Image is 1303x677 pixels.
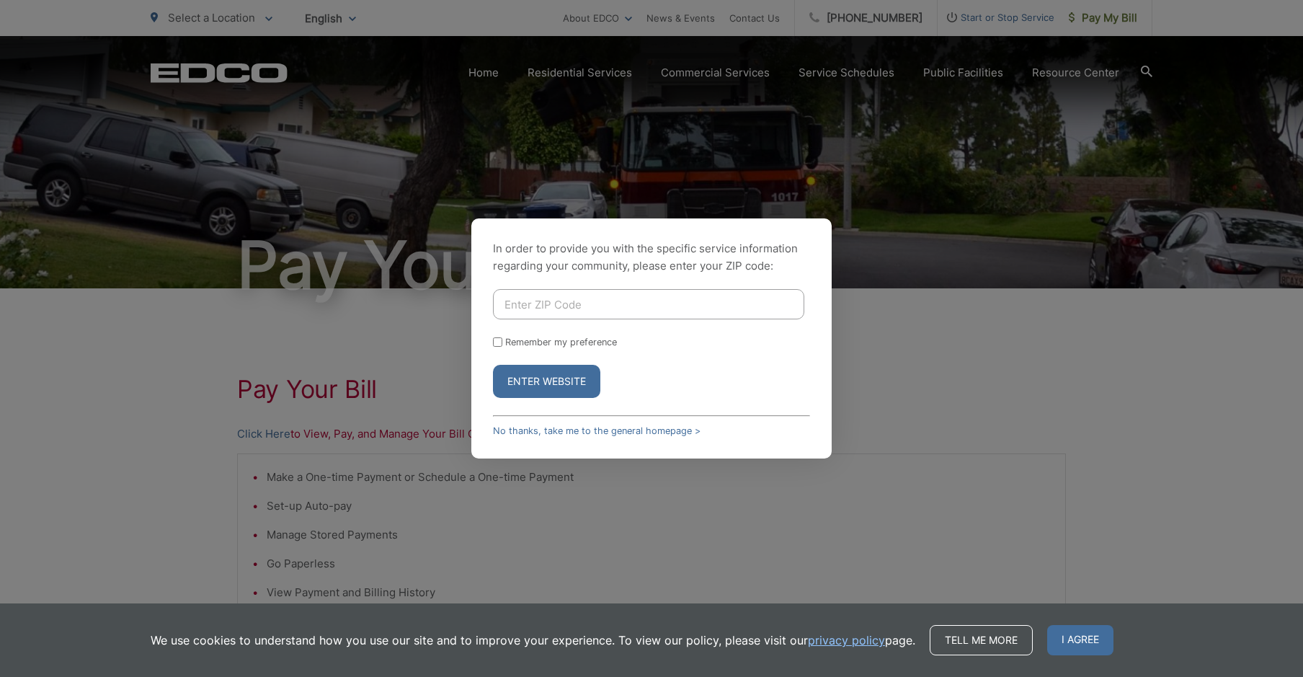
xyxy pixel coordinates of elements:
[151,632,915,649] p: We use cookies to understand how you use our site and to improve your experience. To view our pol...
[493,240,810,275] p: In order to provide you with the specific service information regarding your community, please en...
[808,632,885,649] a: privacy policy
[1047,625,1113,655] span: I agree
[493,425,701,436] a: No thanks, take me to the general homepage >
[505,337,617,348] label: Remember my preference
[493,365,600,398] button: Enter Website
[493,289,804,319] input: Enter ZIP Code
[930,625,1033,655] a: Tell me more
